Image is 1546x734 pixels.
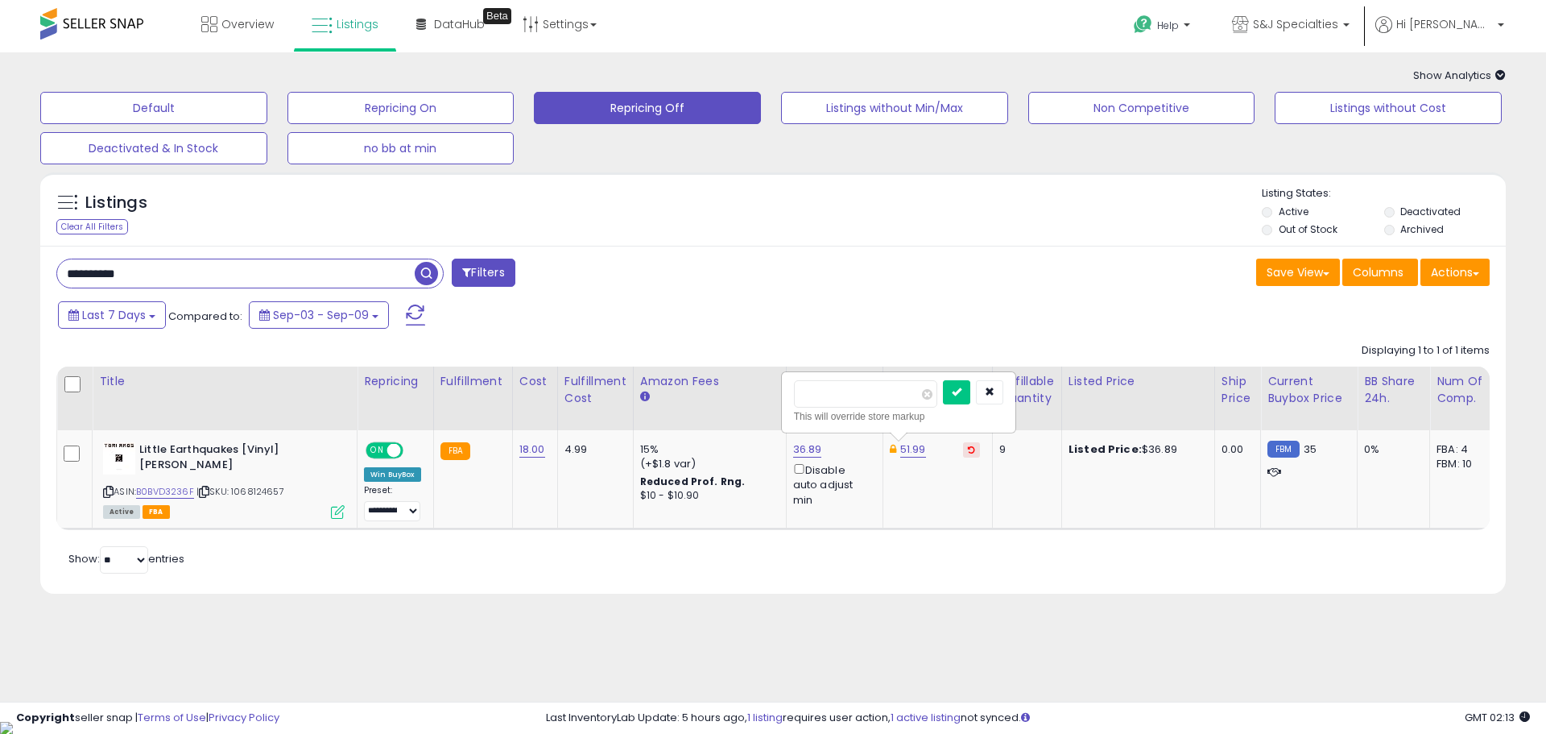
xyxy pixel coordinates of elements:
[794,408,1003,425] div: This will override store markup
[793,461,870,508] div: Disable auto adjust min
[1256,259,1340,286] button: Save View
[1436,442,1490,457] div: FBA: 4
[440,373,506,390] div: Fulfillment
[401,444,427,458] span: OFF
[999,442,1049,457] div: 9
[1304,442,1317,457] span: 35
[1222,442,1248,457] div: 0.00
[40,132,267,164] button: Deactivated & In Stock
[85,192,147,214] h5: Listings
[68,551,184,566] span: Show: entries
[209,710,279,725] a: Privacy Policy
[1069,442,1202,457] div: $36.89
[1133,15,1153,35] i: Get Help
[1069,442,1142,457] b: Listed Price:
[249,301,389,329] button: Sep-03 - Sep-09
[56,219,128,234] div: Clear All Filters
[337,16,378,32] span: Listings
[640,489,774,503] div: $10 - $10.90
[82,307,146,323] span: Last 7 Days
[534,92,761,124] button: Repricing Off
[58,301,166,329] button: Last 7 Days
[103,505,140,519] span: All listings currently available for purchase on Amazon
[1420,259,1490,286] button: Actions
[793,442,822,458] a: 36.89
[483,8,511,24] div: Tooltip anchor
[1436,457,1490,471] div: FBM: 10
[1222,373,1254,407] div: Ship Price
[1375,16,1504,52] a: Hi [PERSON_NAME]
[99,373,350,390] div: Title
[1353,264,1403,280] span: Columns
[143,505,170,519] span: FBA
[640,442,774,457] div: 15%
[273,307,369,323] span: Sep-03 - Sep-09
[1275,92,1502,124] button: Listings without Cost
[1157,19,1179,32] span: Help
[138,710,206,725] a: Terms of Use
[640,390,650,404] small: Amazon Fees.
[1028,92,1255,124] button: Non Competitive
[564,373,626,407] div: Fulfillment Cost
[999,373,1055,407] div: Fulfillable Quantity
[136,485,194,499] a: B0BVD3236F
[103,442,135,475] img: 41jhQty+jyL._SL40_.jpg
[168,309,242,324] span: Compared to:
[781,92,1008,124] button: Listings without Min/Max
[1413,68,1506,83] span: Show Analytics
[546,711,1530,726] div: Last InventoryLab Update: 5 hours ago, requires user action, not synced.
[1465,710,1530,725] span: 2025-09-18 02:13 GMT
[434,16,485,32] span: DataHub
[1267,441,1299,458] small: FBM
[287,132,515,164] button: no bb at min
[1400,222,1444,236] label: Archived
[1400,205,1461,218] label: Deactivated
[196,485,284,498] span: | SKU: 1068124657
[40,92,267,124] button: Default
[1362,343,1490,359] div: Displaying 1 to 1 of 1 items
[16,711,279,726] div: seller snap | |
[452,259,515,287] button: Filters
[221,16,274,32] span: Overview
[640,373,779,390] div: Amazon Fees
[564,442,621,457] div: 4.99
[364,467,421,482] div: Win BuyBox
[519,373,551,390] div: Cost
[1396,16,1493,32] span: Hi [PERSON_NAME]
[1069,373,1208,390] div: Listed Price
[1436,373,1495,407] div: Num of Comp.
[364,373,427,390] div: Repricing
[1279,222,1337,236] label: Out of Stock
[1342,259,1418,286] button: Columns
[1121,2,1206,52] a: Help
[519,442,545,458] a: 18.00
[287,92,515,124] button: Repricing On
[640,457,774,471] div: (+$1.8 var)
[364,485,421,521] div: Preset:
[640,475,746,488] b: Reduced Prof. Rng.
[367,444,387,458] span: ON
[1262,186,1505,201] p: Listing States:
[139,442,335,476] b: Little Earthquakes [Vinyl] [PERSON_NAME]
[1279,205,1308,218] label: Active
[1253,16,1338,32] span: S&J Specialties
[900,442,926,458] a: 51.99
[1267,373,1350,407] div: Current Buybox Price
[747,710,783,725] a: 1 listing
[891,710,961,725] a: 1 active listing
[16,710,75,725] strong: Copyright
[1364,442,1417,457] div: 0%
[440,442,470,460] small: FBA
[1364,373,1423,407] div: BB Share 24h.
[103,442,345,517] div: ASIN:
